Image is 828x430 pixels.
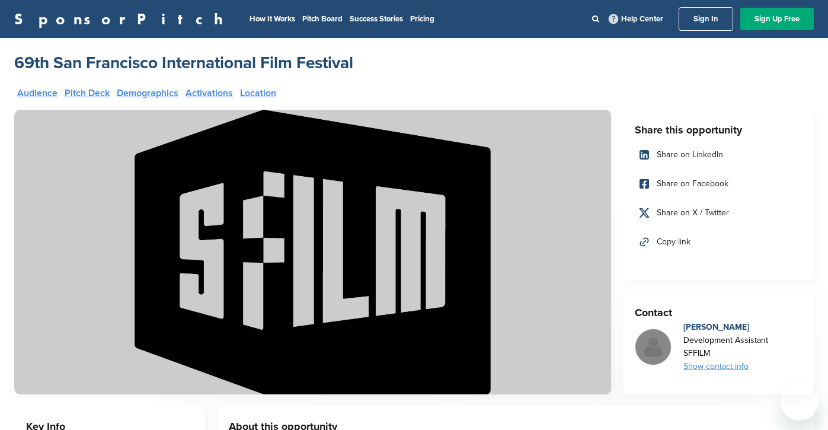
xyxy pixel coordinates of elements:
[635,171,802,196] a: Share on Facebook
[117,88,178,98] a: Demographics
[14,110,611,394] img: Sponsorpitch &
[635,122,802,138] h3: Share this opportunity
[683,321,768,334] div: [PERSON_NAME]
[657,235,690,249] span: Copy link
[657,148,723,161] span: Share on LinkedIn
[781,383,819,421] iframe: Button to launch messaging window
[683,360,768,373] div: Show contact info
[350,14,403,24] a: Success Stories
[635,230,802,254] a: Copy link
[240,88,276,98] a: Location
[683,347,768,360] div: SFFILM
[657,177,728,190] span: Share on Facebook
[17,88,57,98] a: Audience
[606,12,666,26] a: Help Center
[683,334,768,347] div: Development Assistant
[679,7,733,31] a: Sign In
[635,304,802,321] h3: Contact
[14,11,231,27] a: SponsorPitch
[635,142,802,167] a: Share on LinkedIn
[65,88,110,98] a: Pitch Deck
[250,14,295,24] a: How It Works
[635,200,802,225] a: Share on X / Twitter
[635,329,671,365] img: Missing
[657,206,729,219] span: Share on X / Twitter
[302,14,343,24] a: Pitch Board
[14,52,353,74] a: 69th San Francisco International Film Festival
[740,8,814,30] a: Sign Up Free
[186,88,233,98] a: Activations
[410,14,434,24] a: Pricing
